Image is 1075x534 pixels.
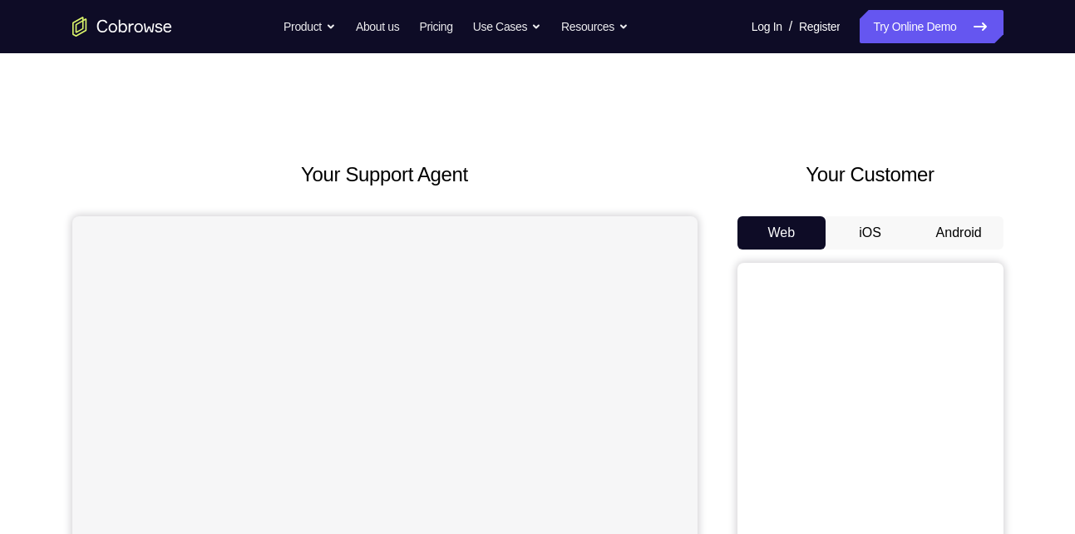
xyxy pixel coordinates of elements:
[915,216,1003,250] button: Android
[284,10,336,43] button: Product
[826,216,915,250] button: iOS
[72,160,698,190] h2: Your Support Agent
[356,10,399,43] a: About us
[561,10,629,43] button: Resources
[473,10,541,43] button: Use Cases
[737,160,1003,190] h2: Your Customer
[789,17,792,37] span: /
[737,216,826,250] button: Web
[72,17,172,37] a: Go to the home page
[799,10,840,43] a: Register
[860,10,1003,43] a: Try Online Demo
[752,10,782,43] a: Log In
[419,10,452,43] a: Pricing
